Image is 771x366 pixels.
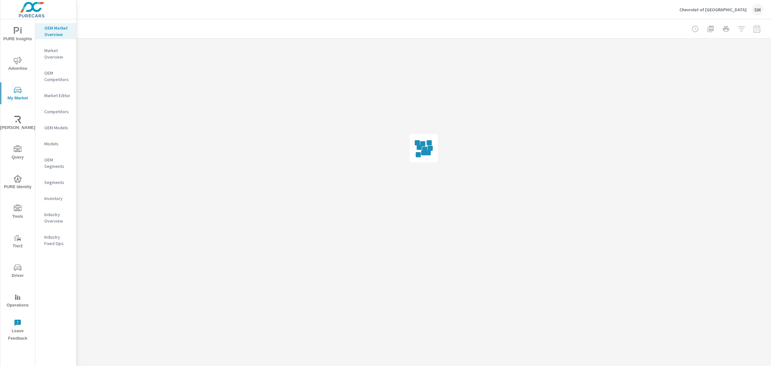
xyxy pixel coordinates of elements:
div: OEM Segments [35,155,76,171]
span: Driver [2,264,33,279]
span: Tools [2,205,33,220]
div: Market Editor [35,91,76,100]
span: Advertise [2,57,33,72]
div: SM [752,4,763,15]
span: Query [2,145,33,161]
div: Industry Fixed Ops [35,232,76,248]
p: Models [44,141,71,147]
span: My Market [2,86,33,102]
p: Market Editor [44,92,71,99]
p: Industry Fixed Ops [44,234,71,247]
p: OEM Models [44,124,71,131]
div: Models [35,139,76,149]
div: Industry Overview [35,210,76,226]
span: [PERSON_NAME] [2,116,33,132]
p: Competitors [44,108,71,115]
span: Operations [2,293,33,309]
div: Market Overview [35,46,76,62]
div: Competitors [35,107,76,116]
p: Segments [44,179,71,186]
p: Industry Overview [44,211,71,224]
span: Tier2 [2,234,33,250]
span: PURE Identity [2,175,33,191]
p: Market Overview [44,47,71,60]
p: OEM Competitors [44,70,71,83]
p: OEM Market Overview [44,25,71,38]
span: PURE Insights [2,27,33,43]
span: Leave Feedback [2,319,33,342]
div: nav menu [0,19,35,345]
div: OEM Market Overview [35,23,76,39]
div: Segments [35,178,76,187]
p: OEM Segments [44,157,71,169]
p: Inventory [44,195,71,202]
div: Inventory [35,194,76,203]
div: OEM Competitors [35,68,76,84]
p: Chevrolet of [GEOGRAPHIC_DATA] [679,7,747,13]
div: OEM Models [35,123,76,133]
